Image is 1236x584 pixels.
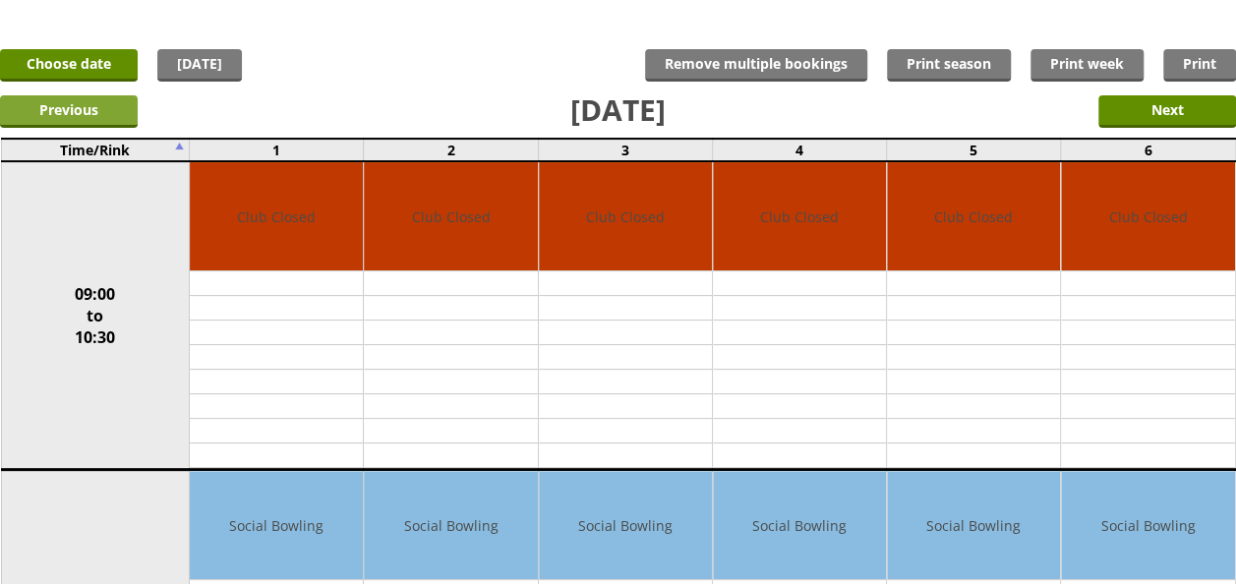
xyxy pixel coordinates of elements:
td: Club Closed [539,162,712,271]
td: 1 [190,139,364,161]
td: Social Bowling [190,471,363,580]
td: Social Bowling [887,471,1060,580]
td: 3 [538,139,712,161]
td: Social Bowling [713,471,886,580]
td: 4 [712,139,886,161]
td: 6 [1061,139,1235,161]
td: Club Closed [364,162,537,271]
td: Time/Rink [1,139,190,161]
td: 09:00 to 10:30 [1,161,190,470]
input: Remove multiple bookings [645,49,867,82]
a: Print season [887,49,1011,82]
a: Print [1163,49,1236,82]
input: Next [1098,95,1236,128]
td: Social Bowling [364,471,537,580]
td: Club Closed [190,162,363,271]
a: [DATE] [157,49,242,82]
td: Club Closed [887,162,1060,271]
td: 2 [364,139,538,161]
a: Print week [1030,49,1144,82]
td: Club Closed [1061,162,1234,271]
td: 5 [887,139,1061,161]
td: Social Bowling [1061,471,1234,580]
td: Social Bowling [539,471,712,580]
td: Club Closed [713,162,886,271]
